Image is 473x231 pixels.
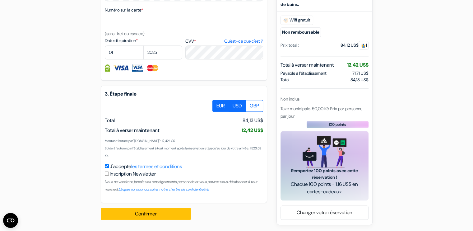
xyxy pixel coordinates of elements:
[185,38,263,45] label: CVV
[101,208,191,220] button: Confirmer
[288,167,361,180] span: Remportez 100 points avec cette réservation !
[105,179,257,192] small: Nous ne vendrons jamais vos renseignements personnels et vous pouvez vous désabonner à tout moment.
[347,61,369,68] span: 12,42 US$
[361,43,366,48] img: guest.svg
[281,106,362,119] span: Taxe municipale: 50,00 Kč Prix par personne par jour
[131,163,182,170] a: les termes et conditions
[329,121,346,127] span: 100 points
[242,127,263,134] span: 12,42 US$
[110,170,156,178] label: Inscription Newsletter
[3,213,18,228] button: Ouvrir le widget CMP
[350,76,369,83] span: 84,13 US$
[105,37,182,44] label: Date d'expiration
[213,100,263,112] div: Basic radio toggle button group
[341,42,369,48] div: 84,12 US$
[146,64,159,72] img: Master Card
[303,136,346,167] img: gift_card_hero_new.png
[105,7,143,13] label: Numéro sur la carte
[288,180,361,195] span: Chaque 100 points = 1,16 US$ en cartes-cadeaux
[212,100,229,112] label: EUR
[281,76,290,83] span: Total
[105,64,110,72] img: Information de carte de crédit entièrement encryptée et sécurisée
[283,17,288,22] img: free_wifi.svg
[119,187,209,192] a: Cliquez ici pour consulter notre chartre de confidentialité.
[243,117,263,124] span: 84,13 US$
[281,15,313,25] span: Wifi gratuit
[281,96,369,102] div: Non inclus
[105,91,263,97] h5: 3. Étape finale
[246,100,263,112] label: GBP
[281,27,321,37] small: Non remboursable
[105,146,261,158] small: Solde à facturer par l'établissement à tout moment après la réservation et jusqu'au jour de votre...
[359,40,369,49] span: 1
[132,64,143,72] img: Visa Electron
[105,127,160,134] span: Total à verser maintenant
[229,100,246,112] label: USD
[110,163,182,170] label: J'accepte
[352,70,369,76] span: 71,71 US$
[105,31,145,36] small: (sans tiret ou espace)
[105,139,175,143] small: Montant facturé par "[DOMAIN_NAME]" : 12,42 US$
[281,206,368,218] a: Changer votre réservation
[113,64,129,72] img: Visa
[281,61,334,68] span: Total à verser maintenant
[281,70,327,76] span: Payable à l’établissement
[224,38,263,45] a: Qu'est-ce que c'est ?
[105,117,115,124] span: Total
[281,42,299,48] div: Prix total :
